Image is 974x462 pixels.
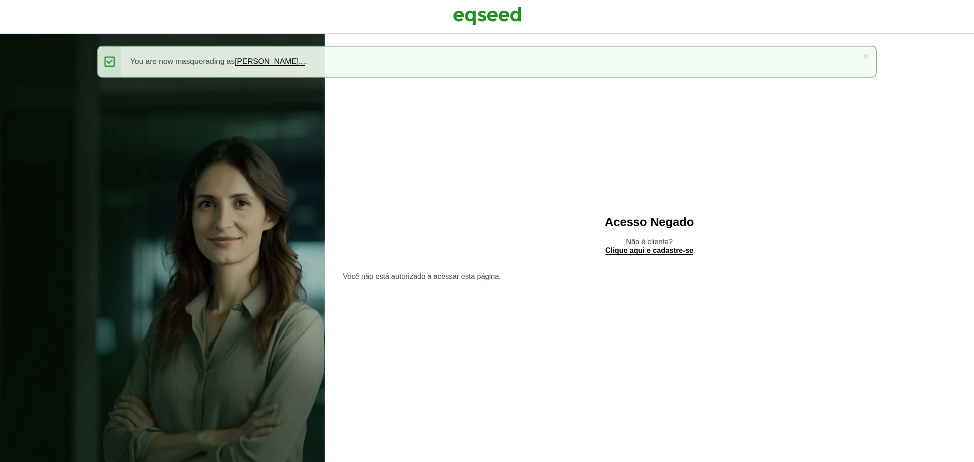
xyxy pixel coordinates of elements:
[343,273,956,280] section: Você não está autorizado a acessar esta página.
[453,5,521,27] img: EqSeed Logo
[235,58,305,66] a: [PERSON_NAME]...
[605,247,694,255] a: Clique aqui e cadastre-se
[343,237,956,255] p: Não é cliente?
[343,215,956,229] h2: Acesso Negado
[97,46,876,78] div: You are now masquerading as .
[863,51,869,61] a: ×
